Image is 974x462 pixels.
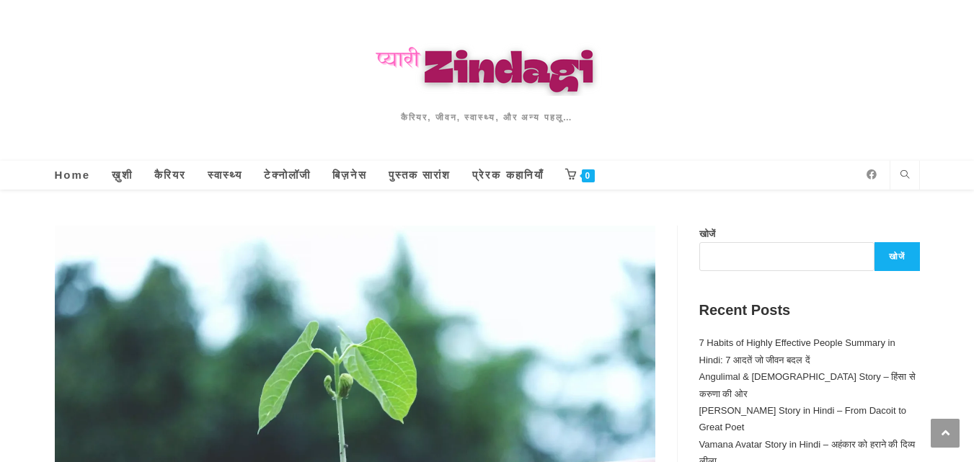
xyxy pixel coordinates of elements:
[101,161,143,190] a: ख़ुशी
[143,161,197,190] a: कैरियर
[699,405,907,432] a: [PERSON_NAME] Story in Hindi – From Dacoit to Great Poet
[264,169,311,181] span: टेक्नोलॉजी
[112,169,133,181] span: ख़ुशी
[389,169,451,181] span: पुस्तक सारांश
[699,228,715,239] label: खोजें
[253,161,322,190] a: टेक्नोलॉजी
[472,169,543,181] span: प्रेरक कहानियाँ
[332,169,367,181] span: बिज़नेस
[895,168,915,184] a: Search website
[44,161,102,190] a: Home
[378,161,461,190] a: पुस्तक सारांश
[861,169,882,179] a: Facebook (opens in a new tab)
[55,169,91,181] span: Home
[554,161,606,190] a: 0
[197,161,253,190] a: स्वास्थ्य
[699,337,895,365] a: 7 Habits of Highly Effective People Summary in Hindi: 7 आदतें जो जीवन बदल दें
[322,161,378,190] a: बिज़नेस
[208,169,242,181] span: स्वास्थ्य
[699,371,916,399] a: Angulimal & [DEMOGRAPHIC_DATA] Story – हिंसा से करुणा की ओर
[875,242,919,271] button: खोजें
[461,161,554,190] a: प्रेरक कहानियाँ
[232,36,743,96] img: Pyaari Zindagi
[931,419,960,448] a: Scroll to the top of the page
[699,300,920,320] h2: Recent Posts
[582,169,596,182] span: 0
[154,169,186,181] span: कैरियर
[232,110,743,125] h2: कैरियर, जीवन, स्वास्थ्य, और अन्य पहलू…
